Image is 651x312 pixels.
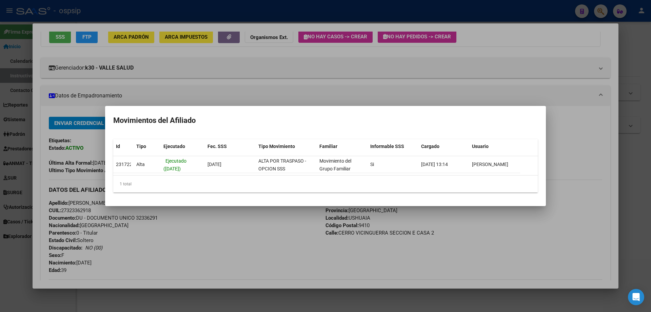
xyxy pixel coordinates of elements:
[421,144,439,149] span: Cargado
[208,144,227,149] span: Fec. SSS
[472,144,489,149] span: Usuario
[469,139,520,154] datatable-header-cell: Usuario
[163,158,186,171] span: Ejecutado ([DATE])
[161,139,205,154] datatable-header-cell: Ejecutado
[258,144,295,149] span: Tipo Movimiento
[163,144,185,149] span: Ejecutado
[116,144,120,149] span: Id
[370,144,404,149] span: Informable SSS
[113,114,538,127] h2: Movimientos del Afiliado
[418,139,469,154] datatable-header-cell: Cargado
[421,162,448,167] span: [DATE] 13:14
[368,139,418,154] datatable-header-cell: Informable SSS
[208,162,221,167] span: [DATE]
[319,158,351,171] span: Movimiento del Grupo Familiar
[134,139,161,154] datatable-header-cell: Tipo
[113,176,538,192] div: 1 total
[136,162,145,167] span: Alta
[113,139,134,154] datatable-header-cell: Id
[136,144,146,149] span: Tipo
[317,139,368,154] datatable-header-cell: Familiar
[370,162,374,167] span: Si
[116,162,132,167] span: 231722
[256,139,317,154] datatable-header-cell: Tipo Movimiento
[628,289,644,305] div: Open Intercom Messenger
[472,162,508,167] span: [PERSON_NAME]
[258,158,306,171] span: ALTA POR TRASPASO - OPCION SSS
[205,139,256,154] datatable-header-cell: Fec. SSS
[319,144,337,149] span: Familiar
